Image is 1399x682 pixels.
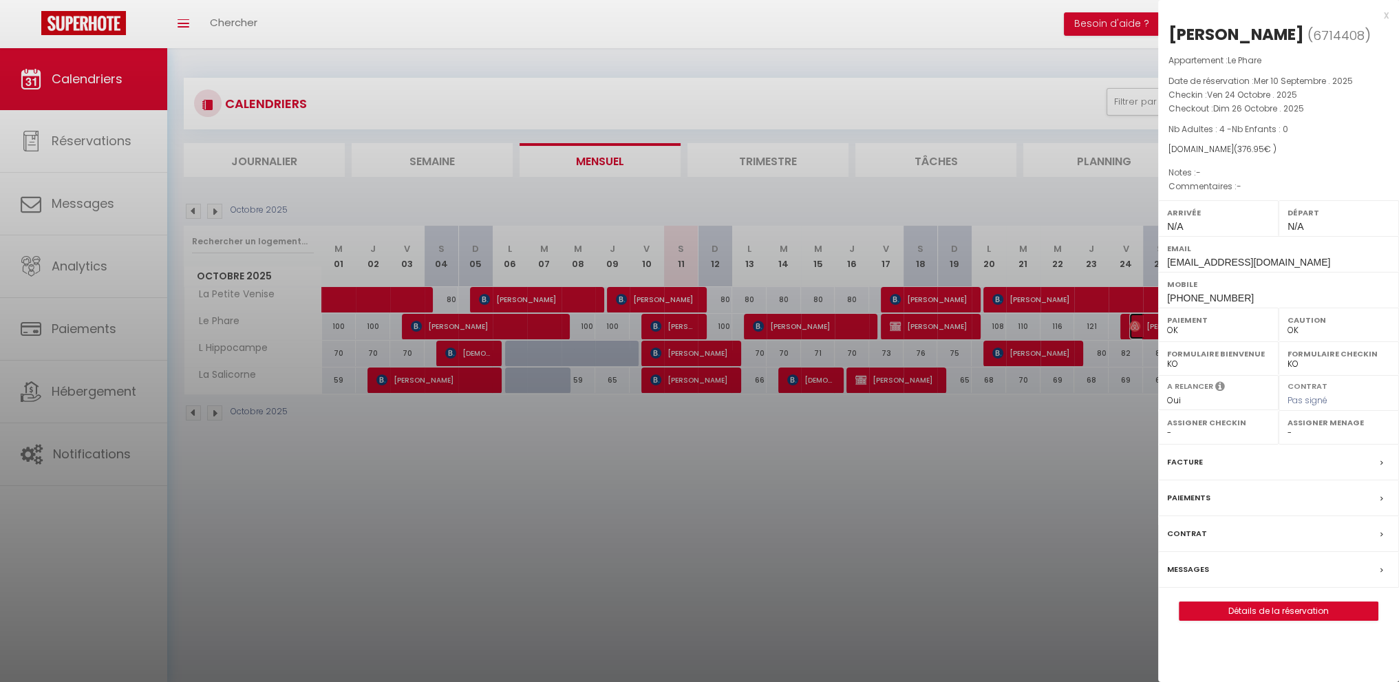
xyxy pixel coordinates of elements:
[1167,313,1270,327] label: Paiement
[1168,123,1288,135] span: Nb Adultes : 4 -
[1167,206,1270,220] label: Arrivée
[1228,54,1261,66] span: Le Phare
[1288,416,1390,429] label: Assigner Menage
[1167,221,1183,232] span: N/A
[1167,455,1203,469] label: Facture
[1167,347,1270,361] label: Formulaire Bienvenue
[1179,601,1378,621] button: Détails de la réservation
[1168,88,1389,102] p: Checkin :
[1168,180,1389,193] p: Commentaires :
[1167,491,1210,505] label: Paiements
[1168,143,1389,156] div: [DOMAIN_NAME]
[1167,257,1330,268] span: [EMAIL_ADDRESS][DOMAIN_NAME]
[1237,143,1264,155] span: 376.95
[1237,180,1241,192] span: -
[1168,166,1389,180] p: Notes :
[1167,526,1207,541] label: Contrat
[1234,143,1277,155] span: ( € )
[1196,167,1201,178] span: -
[1167,562,1209,577] label: Messages
[1167,277,1390,291] label: Mobile
[1168,102,1389,116] p: Checkout :
[1167,242,1390,255] label: Email
[1288,394,1327,406] span: Pas signé
[1213,103,1304,114] span: Dim 26 Octobre . 2025
[1207,89,1297,100] span: Ven 24 Octobre . 2025
[1167,292,1254,303] span: [PHONE_NUMBER]
[1215,381,1225,396] i: Sélectionner OUI si vous souhaiter envoyer les séquences de messages post-checkout
[1288,381,1327,390] label: Contrat
[1288,206,1390,220] label: Départ
[1288,347,1390,361] label: Formulaire Checkin
[1232,123,1288,135] span: Nb Enfants : 0
[1167,416,1270,429] label: Assigner Checkin
[1158,7,1389,23] div: x
[1288,221,1303,232] span: N/A
[1307,25,1371,45] span: ( )
[1179,602,1378,620] a: Détails de la réservation
[1167,381,1213,392] label: A relancer
[1168,54,1389,67] p: Appartement :
[1313,27,1365,44] span: 6714408
[1168,23,1304,45] div: [PERSON_NAME]
[1254,75,1353,87] span: Mer 10 Septembre . 2025
[1288,313,1390,327] label: Caution
[1168,74,1389,88] p: Date de réservation :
